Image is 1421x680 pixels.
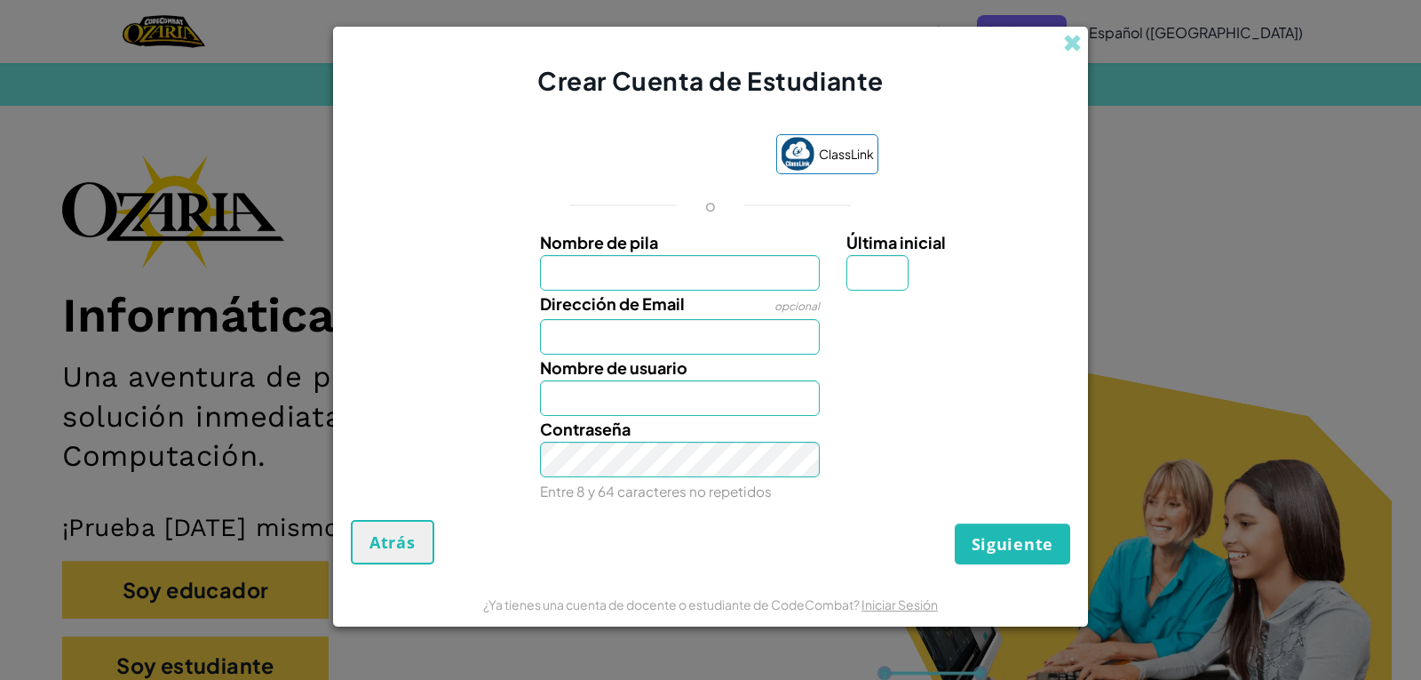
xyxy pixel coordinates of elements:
span: opcional [774,300,820,313]
span: Siguiente [972,533,1053,555]
a: Iniciar Sesión [861,596,938,612]
iframe: Botón Iniciar sesión con Google [534,136,767,175]
span: Última inicial [846,232,946,252]
button: Atrás [351,520,434,564]
p: o [705,195,716,216]
span: Contraseña [540,419,631,439]
span: Nombre de pila [540,232,658,252]
small: Entre 8 y 64 caracteres no repetidos [540,483,772,500]
button: Siguiente [955,524,1070,564]
span: Nombre de usuario [540,357,687,378]
span: Dirección de Email [540,293,685,314]
span: Crear Cuenta de Estudiante [537,65,884,96]
span: ClassLink [819,141,874,167]
span: ¿Ya tienes una cuenta de docente o estudiante de CodeCombat? [483,596,861,612]
img: classlink-logo-small.png [781,137,814,171]
span: Atrás [369,532,416,553]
